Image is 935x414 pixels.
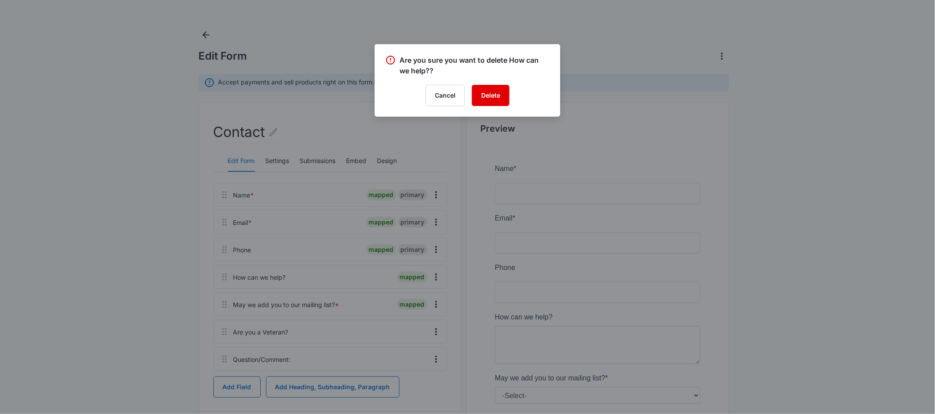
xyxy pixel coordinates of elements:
[6,374,28,382] span: Submit
[426,85,465,106] button: Cancel
[472,85,509,106] button: Delete
[399,55,550,76] p: Are you sure you want to delete How can we help??
[9,272,20,282] label: Yes
[9,286,18,296] label: No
